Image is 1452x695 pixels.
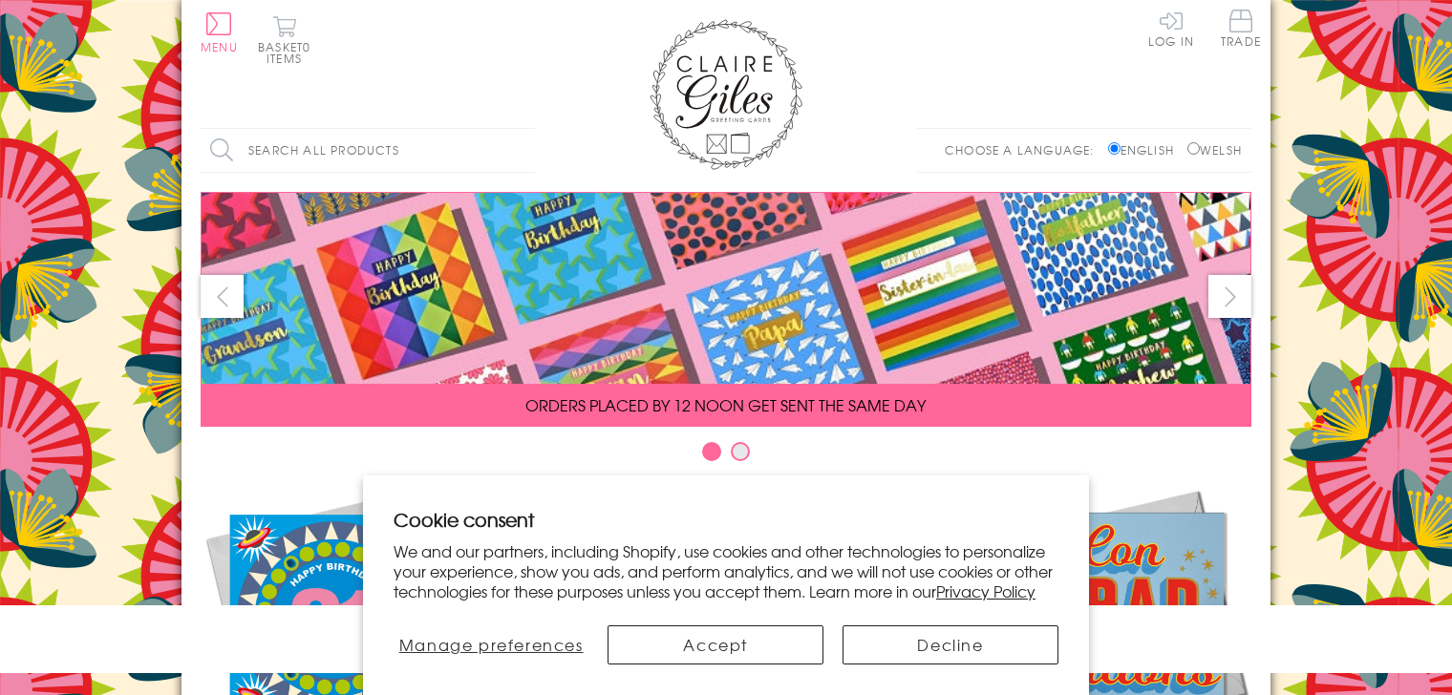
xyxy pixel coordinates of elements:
[394,541,1058,600] p: We and our partners, including Shopify, use cookies and other technologies to personalize your ex...
[201,275,244,318] button: prev
[1187,142,1200,155] input: Welsh
[1221,10,1261,51] a: Trade
[516,129,535,172] input: Search
[1221,10,1261,47] span: Trade
[1108,141,1184,158] label: English
[843,625,1058,664] button: Decline
[394,506,1058,533] h2: Cookie consent
[201,38,238,55] span: Menu
[650,19,802,170] img: Claire Giles Greetings Cards
[1108,142,1121,155] input: English
[525,393,926,416] span: ORDERS PLACED BY 12 NOON GET SENT THE SAME DAY
[267,38,310,67] span: 0 items
[945,141,1104,158] p: Choose a language:
[702,442,721,461] button: Carousel Page 1 (Current Slide)
[1187,141,1242,158] label: Welsh
[201,12,238,53] button: Menu
[258,15,310,64] button: Basket0 items
[1208,275,1251,318] button: next
[201,441,1251,471] div: Carousel Pagination
[399,633,584,656] span: Manage preferences
[201,129,535,172] input: Search all products
[1148,10,1194,47] a: Log In
[608,625,823,664] button: Accept
[936,579,1036,602] a: Privacy Policy
[394,625,588,664] button: Manage preferences
[731,442,750,461] button: Carousel Page 2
